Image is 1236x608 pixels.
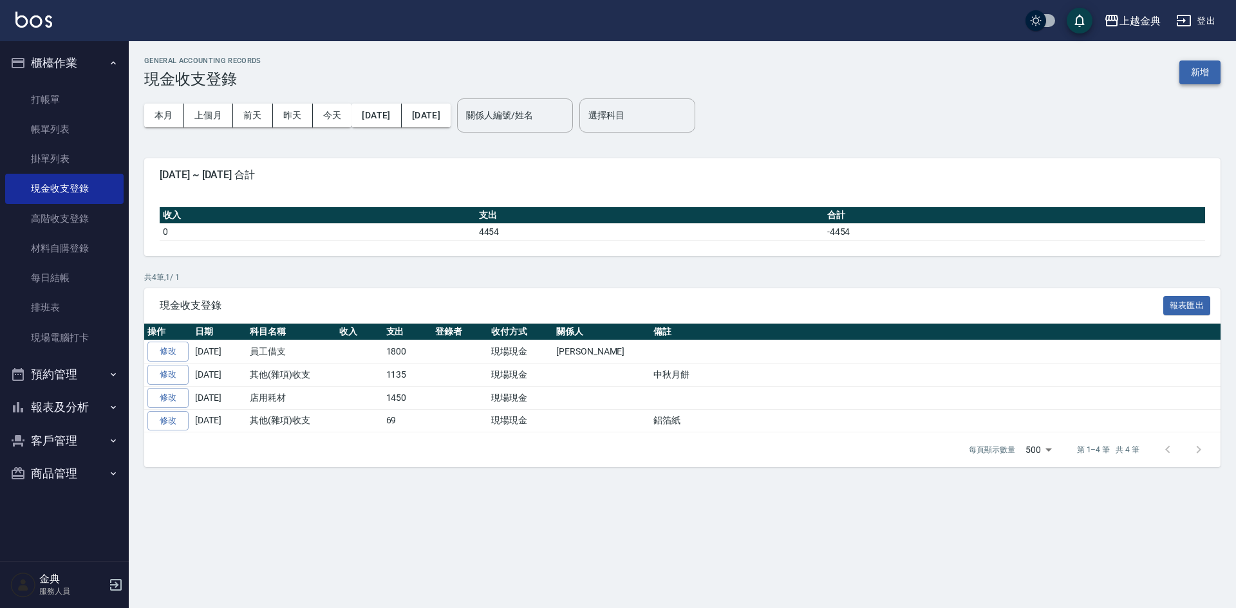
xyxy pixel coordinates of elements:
p: 服務人員 [39,585,105,597]
button: save [1067,8,1092,33]
a: 帳單列表 [5,115,124,144]
a: 高階收支登錄 [5,204,124,234]
button: [DATE] [351,104,401,127]
button: 今天 [313,104,352,127]
td: 1800 [383,340,433,364]
a: 每日結帳 [5,263,124,293]
td: [DATE] [192,409,247,432]
th: 支出 [383,324,433,340]
td: 1450 [383,386,433,409]
h5: 金典 [39,573,105,585]
td: 現場現金 [488,364,553,387]
td: 其他(雜項)收支 [247,409,336,432]
td: 現場現金 [488,386,553,409]
button: 預約管理 [5,358,124,391]
th: 日期 [192,324,247,340]
td: 現場現金 [488,340,553,364]
button: 登出 [1171,9,1221,33]
button: 上個月 [184,104,233,127]
td: [PERSON_NAME] [553,340,650,364]
div: 上越金典 [1119,13,1161,29]
button: 報表及分析 [5,391,124,424]
button: 櫃檯作業 [5,46,124,80]
button: 報表匯出 [1163,296,1211,316]
td: 鋁箔紙 [650,409,1221,432]
div: 500 [1020,432,1056,467]
button: 新增 [1179,60,1221,84]
img: Person [10,572,36,598]
th: 支出 [476,207,824,224]
td: 4454 [476,223,824,240]
th: 關係人 [553,324,650,340]
td: [DATE] [192,364,247,387]
span: [DATE] ~ [DATE] 合計 [160,169,1205,181]
button: 昨天 [273,104,313,127]
td: 其他(雜項)收支 [247,364,336,387]
span: 現金收支登錄 [160,299,1163,312]
th: 科目名稱 [247,324,336,340]
a: 修改 [147,411,189,431]
td: [DATE] [192,386,247,409]
th: 操作 [144,324,192,340]
button: 客戶管理 [5,424,124,457]
button: 前天 [233,104,273,127]
p: 共 4 筆, 1 / 1 [144,272,1221,283]
th: 登錄者 [432,324,488,340]
th: 收付方式 [488,324,553,340]
a: 修改 [147,388,189,408]
a: 報表匯出 [1163,299,1211,311]
a: 打帳單 [5,85,124,115]
td: 中秋月餅 [650,364,1221,387]
th: 收入 [336,324,383,340]
td: 店用耗材 [247,386,336,409]
th: 合計 [824,207,1205,224]
p: 第 1–4 筆 共 4 筆 [1077,444,1139,456]
img: Logo [15,12,52,28]
p: 每頁顯示數量 [969,444,1015,456]
a: 排班表 [5,293,124,322]
a: 修改 [147,342,189,362]
a: 現場電腦打卡 [5,323,124,353]
button: 本月 [144,104,184,127]
button: 上越金典 [1099,8,1166,34]
a: 掛單列表 [5,144,124,174]
button: [DATE] [402,104,451,127]
h2: GENERAL ACCOUNTING RECORDS [144,57,261,65]
td: 0 [160,223,476,240]
a: 現金收支登錄 [5,174,124,203]
td: 69 [383,409,433,432]
h3: 現金收支登錄 [144,70,261,88]
td: [DATE] [192,340,247,364]
td: 員工借支 [247,340,336,364]
th: 收入 [160,207,476,224]
td: 1135 [383,364,433,387]
button: 商品管理 [5,457,124,490]
a: 新增 [1179,66,1221,78]
td: -4454 [824,223,1205,240]
th: 備註 [650,324,1221,340]
a: 材料自購登錄 [5,234,124,263]
td: 現場現金 [488,409,553,432]
a: 修改 [147,365,189,385]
